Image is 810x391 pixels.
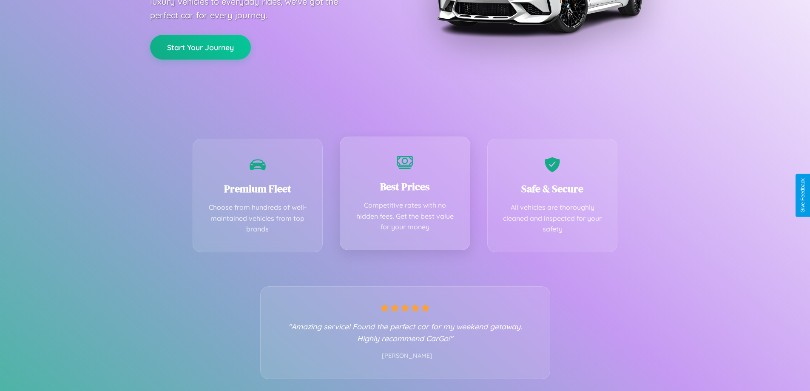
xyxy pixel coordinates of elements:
p: Competitive rates with no hidden fees. Get the best value for your money [353,200,457,233]
p: - [PERSON_NAME] [278,351,533,362]
button: Start Your Journey [150,35,251,60]
p: All vehicles are thoroughly cleaned and inspected for your safety [500,202,605,235]
h3: Safe & Secure [500,182,605,196]
p: Choose from hundreds of well-maintained vehicles from top brands [206,202,310,235]
div: Give Feedback [800,178,806,213]
h3: Best Prices [353,180,457,194]
p: "Amazing service! Found the perfect car for my weekend getaway. Highly recommend CarGo!" [278,320,533,344]
h3: Premium Fleet [206,182,310,196]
